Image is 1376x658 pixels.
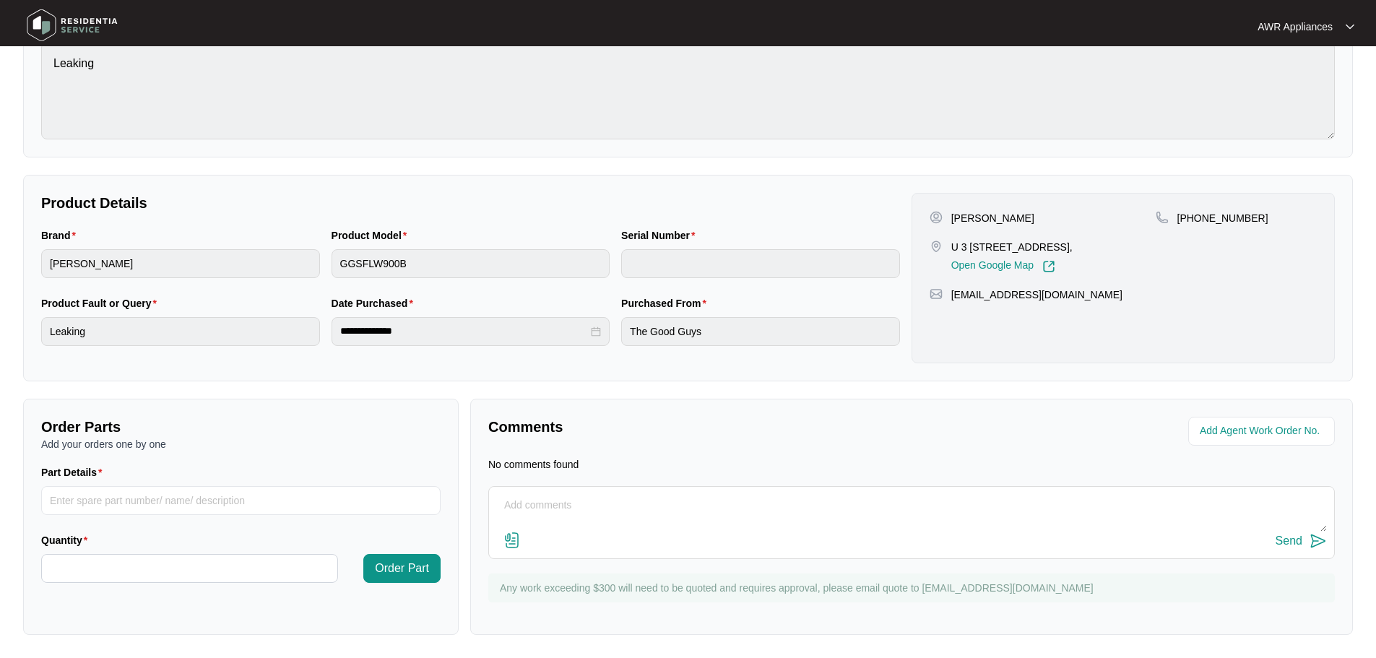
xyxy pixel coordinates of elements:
img: map-pin [930,240,943,253]
input: Serial Number [621,249,900,278]
p: U 3 [STREET_ADDRESS], [951,240,1073,254]
p: Comments [488,417,901,437]
img: map-pin [1156,211,1169,224]
input: Part Details [41,486,441,515]
button: Send [1276,532,1327,551]
label: Product Model [332,228,413,243]
a: Open Google Map [951,260,1055,273]
input: Brand [41,249,320,278]
img: file-attachment-doc.svg [503,532,521,549]
div: Send [1276,534,1302,547]
img: dropdown arrow [1346,23,1354,30]
img: send-icon.svg [1310,532,1327,550]
label: Part Details [41,465,108,480]
img: Link-External [1042,260,1055,273]
span: Order Part [375,560,429,577]
p: AWR Appliances [1258,20,1333,34]
input: Add Agent Work Order No. [1200,423,1326,440]
label: Product Fault or Query [41,296,163,311]
input: Purchased From [621,317,900,346]
p: [PHONE_NUMBER] [1177,211,1268,225]
label: Serial Number [621,228,701,243]
input: Date Purchased [340,324,589,339]
input: Quantity [42,555,337,582]
label: Date Purchased [332,296,419,311]
img: user-pin [930,211,943,224]
img: map-pin [930,287,943,300]
button: Order Part [363,554,441,583]
input: Product Fault or Query [41,317,320,346]
p: [EMAIL_ADDRESS][DOMAIN_NAME] [951,287,1122,302]
p: Order Parts [41,417,441,437]
img: residentia service logo [22,4,123,47]
textarea: Leaking [41,42,1335,139]
label: Purchased From [621,296,712,311]
p: No comments found [488,457,579,472]
input: Product Model [332,249,610,278]
p: [PERSON_NAME] [951,211,1034,225]
label: Quantity [41,533,93,547]
p: Product Details [41,193,900,213]
label: Brand [41,228,82,243]
p: Add your orders one by one [41,437,441,451]
p: Any work exceeding $300 will need to be quoted and requires approval, please email quote to [EMAI... [500,581,1328,595]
